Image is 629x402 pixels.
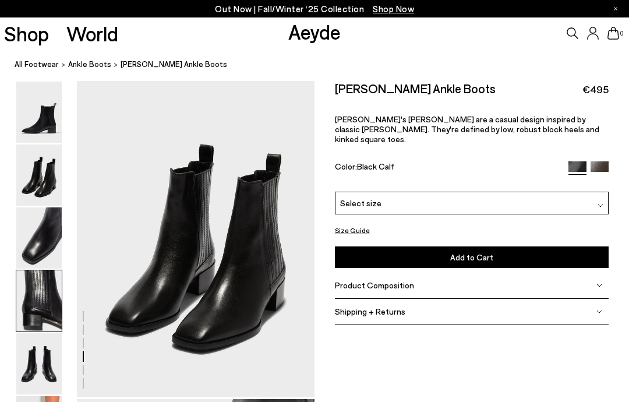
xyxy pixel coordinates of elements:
[335,306,405,316] span: Shipping + Returns
[607,27,619,40] a: 0
[335,114,599,144] span: [PERSON_NAME]'s [PERSON_NAME] are a casual design inspired by classic [PERSON_NAME]. They're defi...
[450,252,493,262] span: Add to Cart
[215,2,414,16] p: Out Now | Fall/Winter ‘25 Collection
[4,23,49,44] a: Shop
[335,223,370,238] button: Size Guide
[335,161,560,175] div: Color:
[288,19,341,44] a: Aeyde
[66,23,118,44] a: World
[619,30,625,37] span: 0
[16,144,62,206] img: Neil Leather Ankle Boots - Image 2
[16,207,62,269] img: Neil Leather Ankle Boots - Image 3
[582,82,609,97] span: €495
[68,58,111,70] a: ankle boots
[598,203,603,209] img: svg%3E
[335,246,609,268] button: Add to Cart
[68,59,111,69] span: ankle boots
[15,58,59,70] a: All Footwear
[596,309,602,315] img: svg%3E
[340,197,381,209] span: Select size
[357,161,394,171] span: Black Calf
[335,280,414,290] span: Product Composition
[373,3,414,14] span: Navigate to /collections/new-in
[335,81,496,96] h2: [PERSON_NAME] Ankle Boots
[16,82,62,143] img: Neil Leather Ankle Boots - Image 1
[596,283,602,288] img: svg%3E
[16,270,62,332] img: Neil Leather Ankle Boots - Image 4
[121,58,227,70] span: [PERSON_NAME] Ankle Boots
[16,333,62,394] img: Neil Leather Ankle Boots - Image 5
[15,49,629,81] nav: breadcrumb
